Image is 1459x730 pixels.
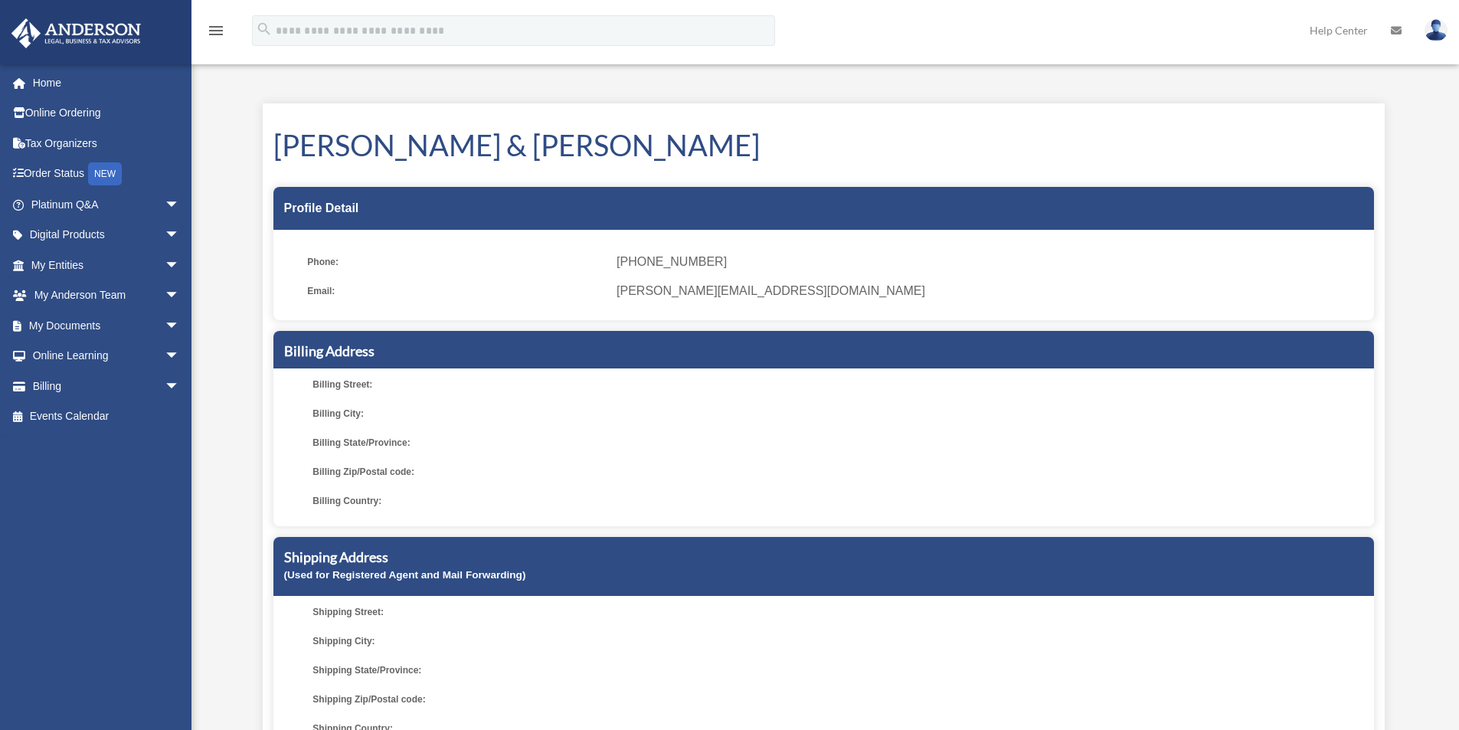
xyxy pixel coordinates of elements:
[207,21,225,40] i: menu
[165,220,195,251] span: arrow_drop_down
[207,27,225,40] a: menu
[11,250,203,280] a: My Entitiesarrow_drop_down
[11,98,203,129] a: Online Ordering
[11,401,203,432] a: Events Calendar
[7,18,146,48] img: Anderson Advisors Platinum Portal
[1425,19,1448,41] img: User Pic
[165,310,195,342] span: arrow_drop_down
[284,569,526,581] small: (Used for Registered Agent and Mail Forwarding)
[312,601,611,623] span: Shipping Street:
[273,125,1374,165] h1: [PERSON_NAME] & [PERSON_NAME]
[312,403,611,424] span: Billing City:
[11,371,203,401] a: Billingarrow_drop_down
[617,251,1362,273] span: [PHONE_NUMBER]
[256,21,273,38] i: search
[617,280,1362,302] span: [PERSON_NAME][EMAIL_ADDRESS][DOMAIN_NAME]
[11,189,203,220] a: Platinum Q&Aarrow_drop_down
[11,220,203,250] a: Digital Productsarrow_drop_down
[11,128,203,159] a: Tax Organizers
[284,548,1363,567] h5: Shipping Address
[165,250,195,281] span: arrow_drop_down
[273,187,1374,230] div: Profile Detail
[165,280,195,312] span: arrow_drop_down
[11,280,203,311] a: My Anderson Teamarrow_drop_down
[165,341,195,372] span: arrow_drop_down
[312,432,611,453] span: Billing State/Province:
[11,310,203,341] a: My Documentsarrow_drop_down
[165,371,195,402] span: arrow_drop_down
[312,689,611,710] span: Shipping Zip/Postal code:
[11,67,203,98] a: Home
[312,374,611,395] span: Billing Street:
[11,341,203,372] a: Online Learningarrow_drop_down
[312,461,611,483] span: Billing Zip/Postal code:
[312,660,611,681] span: Shipping State/Province:
[11,159,203,190] a: Order StatusNEW
[312,630,611,652] span: Shipping City:
[284,342,1363,361] h5: Billing Address
[165,189,195,221] span: arrow_drop_down
[312,490,611,512] span: Billing Country:
[307,280,606,302] span: Email:
[307,251,606,273] span: Phone:
[88,162,122,185] div: NEW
